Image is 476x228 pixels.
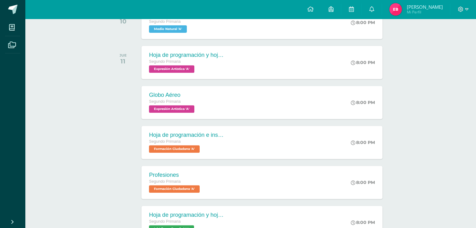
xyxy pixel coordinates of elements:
[407,4,443,10] span: [PERSON_NAME]
[351,60,375,65] div: 8:00 PM
[149,145,200,153] span: Formación Ciudadana 'A'
[149,52,224,58] div: Hoja de programación y hojas de trabajo
[149,59,181,64] span: Segundo Primaria
[149,65,194,73] span: Expresión Artística 'A'
[149,105,194,113] span: Expresión Artística 'A'
[149,139,181,144] span: Segundo Primaria
[149,19,181,24] span: Segundo Primaria
[389,3,402,16] img: 94bf75ea2e09b9ef851cf4077758348d.png
[351,220,375,225] div: 8:00 PM
[149,179,181,184] span: Segundo Primaria
[149,172,201,178] div: Profesiones
[149,219,181,224] span: Segundo Primaria
[120,17,127,25] div: 10
[149,212,224,218] div: Hoja de programación y hojas de trabajo.
[351,20,375,25] div: 8:00 PM
[351,180,375,185] div: 8:00 PM
[149,25,187,33] span: Medio Natural 'A'
[351,100,375,105] div: 8:00 PM
[351,140,375,145] div: 8:00 PM
[407,9,443,15] span: Mi Perfil
[149,132,224,138] div: Hoja de programación e instructivos
[149,92,196,98] div: Globo Aéreo
[149,185,200,193] span: Formación Ciudadana 'A'
[120,57,127,65] div: 11
[120,53,127,57] div: JUE
[149,99,181,104] span: Segundo Primaria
